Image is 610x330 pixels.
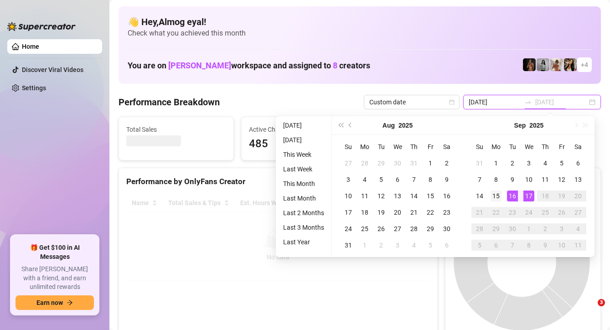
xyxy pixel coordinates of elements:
td: 2025-09-03 [389,237,406,253]
td: 2025-10-03 [553,221,570,237]
span: Earn now [36,299,63,306]
td: 2025-09-02 [504,155,521,171]
a: Discover Viral Videos [22,66,83,73]
div: 6 [573,158,584,169]
div: 10 [343,191,354,201]
th: Su [471,139,488,155]
img: D [523,58,536,71]
td: 2025-07-30 [389,155,406,171]
td: 2025-10-09 [537,237,553,253]
div: 20 [392,207,403,218]
div: 12 [556,174,567,185]
td: 2025-08-30 [439,221,455,237]
td: 2025-09-22 [488,204,504,221]
td: 2025-08-02 [439,155,455,171]
div: 21 [474,207,485,218]
button: Last year (Control + left) [336,116,346,134]
div: 2 [376,240,387,251]
li: Last 3 Months [279,222,328,233]
li: Last Month [279,193,328,204]
div: 27 [343,158,354,169]
td: 2025-09-07 [471,171,488,188]
div: 5 [474,240,485,251]
div: 3 [392,240,403,251]
td: 2025-07-28 [357,155,373,171]
td: 2025-08-17 [340,204,357,221]
iframe: Intercom live chat [579,299,601,321]
button: Earn nowarrow-right [16,295,94,310]
span: calendar [449,99,455,105]
td: 2025-10-01 [521,221,537,237]
td: 2025-09-04 [406,237,422,253]
td: 2025-09-30 [504,221,521,237]
img: Green [550,58,563,71]
li: [DATE] [279,134,328,145]
td: 2025-09-01 [357,237,373,253]
div: 10 [523,174,534,185]
li: [DATE] [279,120,328,131]
div: 2 [540,223,551,234]
td: 2025-09-16 [504,188,521,204]
td: 2025-08-01 [422,155,439,171]
div: 13 [573,174,584,185]
div: Performance by OnlyFans Creator [126,175,430,188]
span: Check what you achieved this month [128,28,592,38]
div: 28 [474,223,485,234]
th: Tu [504,139,521,155]
td: 2025-08-11 [357,188,373,204]
div: 3 [523,158,534,169]
a: Home [22,43,39,50]
div: 5 [425,240,436,251]
div: 29 [491,223,501,234]
td: 2025-09-19 [553,188,570,204]
div: 30 [441,223,452,234]
div: 24 [523,207,534,218]
td: 2025-09-05 [553,155,570,171]
td: 2025-09-02 [373,237,389,253]
button: Choose a month [383,116,395,134]
td: 2025-08-15 [422,188,439,204]
span: loading [274,233,283,242]
span: 485 [249,135,349,153]
div: 6 [491,240,501,251]
td: 2025-08-13 [389,188,406,204]
div: 21 [408,207,419,218]
td: 2025-08-26 [373,221,389,237]
span: Share [PERSON_NAME] with a friend, and earn unlimited rewards [16,265,94,292]
span: Total Sales [126,124,226,134]
div: 2 [441,158,452,169]
td: 2025-07-29 [373,155,389,171]
div: 29 [425,223,436,234]
td: 2025-10-07 [504,237,521,253]
td: 2025-08-05 [373,171,389,188]
button: Choose a year [398,116,413,134]
span: 🎁 Get $100 in AI Messages [16,243,94,261]
img: A [537,58,549,71]
div: 3 [556,223,567,234]
div: 12 [376,191,387,201]
div: 22 [491,207,501,218]
button: Choose a year [529,116,543,134]
td: 2025-09-15 [488,188,504,204]
div: 7 [408,174,419,185]
div: 5 [376,174,387,185]
div: 8 [491,174,501,185]
div: 31 [474,158,485,169]
td: 2025-09-29 [488,221,504,237]
img: logo-BBDzfeDw.svg [7,22,76,31]
div: 18 [540,191,551,201]
td: 2025-07-27 [340,155,357,171]
td: 2025-08-21 [406,204,422,221]
td: 2025-07-31 [406,155,422,171]
div: 4 [408,240,419,251]
th: Sa [439,139,455,155]
div: 27 [573,207,584,218]
div: 16 [441,191,452,201]
td: 2025-09-09 [504,171,521,188]
td: 2025-10-08 [521,237,537,253]
td: 2025-08-08 [422,171,439,188]
div: 3 [343,174,354,185]
div: 9 [540,240,551,251]
td: 2025-08-20 [389,204,406,221]
th: Mo [488,139,504,155]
